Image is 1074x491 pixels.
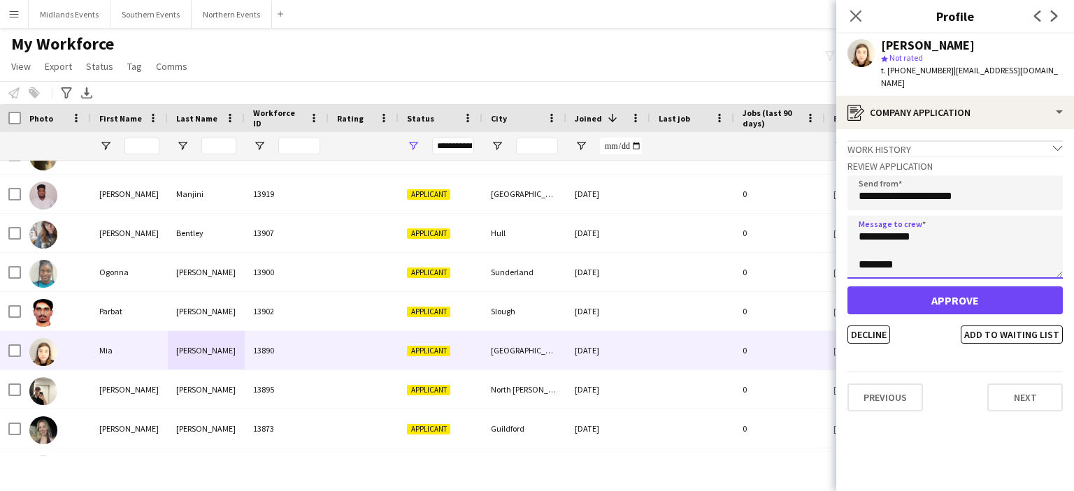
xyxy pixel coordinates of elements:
span: Applicant [407,346,450,356]
h3: Review Application [847,160,1063,173]
span: City [491,113,507,124]
img: William Harvey [29,377,57,405]
span: Photo [29,113,53,124]
button: Open Filter Menu [491,140,503,152]
div: Ogonna [91,253,168,291]
span: My Workforce [11,34,114,54]
a: View [6,57,36,75]
div: 0 [734,292,825,330]
a: Tag [122,57,148,75]
span: Rating [337,113,364,124]
div: [PERSON_NAME] [168,331,245,369]
button: Open Filter Menu [176,140,189,152]
div: [DATE] [566,331,650,369]
div: 0 [734,175,825,213]
div: [PERSON_NAME] [168,253,245,291]
div: 0 [734,409,825,448]
div: 13902 [245,292,329,330]
button: Next [987,383,1063,411]
span: Applicant [407,385,450,395]
div: 0 [734,253,825,291]
div: Bentley [168,214,245,252]
div: [PERSON_NAME] [168,409,245,448]
span: Email [833,113,856,124]
div: [DATE] [566,409,650,448]
img: Mia Williams [29,338,57,366]
button: Open Filter Menu [833,140,846,152]
div: North [PERSON_NAME] [482,370,566,409]
img: Katie Bentley [29,221,57,249]
div: Company application [836,96,1074,129]
span: Applicant [407,228,450,239]
div: [PERSON_NAME] [91,214,168,252]
h3: Profile [836,7,1074,25]
span: Applicant [407,268,450,278]
app-action-btn: Export XLSX [78,85,95,101]
input: Joined Filter Input [600,138,642,154]
div: Mia [91,331,168,369]
button: Approve [847,286,1063,314]
button: Northern Events [192,1,272,28]
div: Slough [482,292,566,330]
span: Export [45,60,72,73]
span: Status [407,113,434,124]
button: Open Filter Menu [407,140,420,152]
span: Workforce ID [253,108,303,129]
div: 13895 [245,370,329,409]
button: Previous [847,383,923,411]
div: [GEOGRAPHIC_DATA] [482,175,566,213]
div: Hull [482,214,566,252]
div: [DATE] [566,370,650,409]
input: First Name Filter Input [124,138,159,154]
div: [PERSON_NAME] [91,175,168,213]
span: Applicant [407,307,450,317]
div: [DATE] [566,214,650,252]
span: Last job [659,113,690,124]
div: 0 [734,214,825,252]
div: 13900 [245,253,329,291]
button: Open Filter Menu [99,140,112,152]
div: [PERSON_NAME] [91,370,168,409]
div: Sunderland [482,253,566,291]
span: Last Name [176,113,217,124]
div: Manjini [168,175,245,213]
div: 13907 [245,214,329,252]
span: Status [86,60,113,73]
div: 0 [734,331,825,369]
div: [PERSON_NAME] [881,39,975,52]
img: Ogonna Okorie [29,260,57,288]
img: Parbat Singh [29,299,57,327]
span: View [11,60,31,73]
img: Alice MacKinnon [29,416,57,444]
div: [PERSON_NAME] [168,370,245,409]
input: City Filter Input [516,138,558,154]
div: 13873 [245,409,329,448]
span: First Name [99,113,142,124]
input: Workforce ID Filter Input [278,138,320,154]
div: Work history [847,140,1063,156]
div: 0 [734,448,825,487]
button: Open Filter Menu [253,140,266,152]
div: [PERSON_NAME] [168,292,245,330]
div: [DATE] [566,448,650,487]
button: Midlands Events [29,1,110,28]
button: Open Filter Menu [575,140,587,152]
span: | [EMAIL_ADDRESS][DOMAIN_NAME] [881,65,1058,88]
span: Jobs (last 90 days) [743,108,800,129]
button: Southern Events [110,1,192,28]
span: t. [PHONE_NUMBER] [881,65,954,75]
span: Applicant [407,189,450,200]
div: [GEOGRAPHIC_DATA] [482,331,566,369]
div: [PERSON_NAME] [168,448,245,487]
div: [GEOGRAPHIC_DATA]-by-Sea [482,448,566,487]
span: Applicant [407,424,450,434]
app-action-btn: Advanced filters [58,85,75,101]
div: [PERSON_NAME] [91,409,168,448]
div: Anika [91,448,168,487]
span: Tag [127,60,142,73]
span: Not rated [889,52,923,63]
a: Export [39,57,78,75]
div: Parbat [91,292,168,330]
span: Comms [156,60,187,73]
a: Comms [150,57,193,75]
